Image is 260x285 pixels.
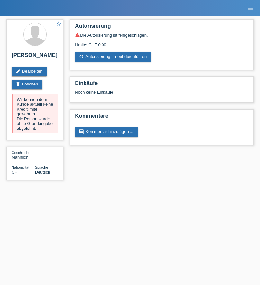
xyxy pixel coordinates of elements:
[12,150,35,160] div: Männlich
[12,80,42,89] a: deleteLöschen
[15,82,21,87] i: delete
[12,170,18,174] span: Schweiz
[56,21,62,27] i: star_border
[75,32,80,38] i: warning
[247,5,254,12] i: menu
[56,21,62,28] a: star_border
[15,69,21,74] i: edit
[75,113,248,122] h2: Kommentare
[12,52,58,62] h2: [PERSON_NAME]
[79,129,84,134] i: comment
[244,6,257,10] a: menu
[75,38,248,47] div: Limite: CHF 0.00
[75,52,151,62] a: refreshAutorisierung erneut durchführen
[75,32,248,38] div: Die Autorisierung ist fehlgeschlagen.
[35,170,50,174] span: Deutsch
[75,23,248,32] h2: Autorisierung
[75,90,248,99] div: Noch keine Einkäufe
[12,165,29,169] span: Nationalität
[12,94,58,133] div: Wir können dem Kunde aktuell keine Kreditlimite gewähren. Die Person wurde ohne Grundangabe abgel...
[75,127,138,137] a: commentKommentar hinzufügen ...
[12,67,47,76] a: editBearbeiten
[35,165,48,169] span: Sprache
[12,151,29,155] span: Geschlecht
[75,80,248,90] h2: Einkäufe
[79,54,84,59] i: refresh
